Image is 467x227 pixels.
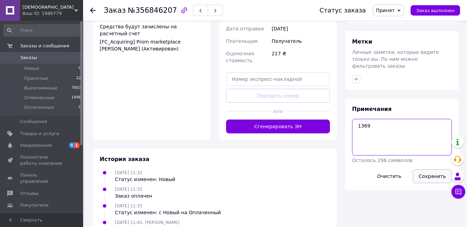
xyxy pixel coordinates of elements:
span: Заказы и сообщения [20,43,69,49]
span: Оценочная стоимость [226,51,254,63]
input: Номер экспресс-накладной [226,72,330,86]
div: 217 ₴ [270,47,331,67]
div: Заказ оплачен [115,192,152,199]
span: Панель управления [20,172,64,185]
div: Ваш ID: 1986779 [23,10,83,17]
span: Заказ выполнен [416,8,455,13]
span: 1498 [71,95,81,101]
span: Принятые [24,75,48,82]
button: Заказ выполнен [411,5,460,16]
span: 0 [79,65,81,72]
span: Заказы [20,55,37,61]
div: Средства будут зачислены на расчетный счет [100,23,204,52]
span: 22 [76,75,81,82]
textarea: 1369 [352,119,452,155]
span: Покупатели [20,202,48,208]
span: История заказа [100,156,150,162]
span: [DATE] 11:33 [115,204,142,208]
span: или [273,108,283,115]
span: Заказ [104,6,126,15]
span: Показатели работы компании [20,154,64,167]
span: Новые [24,65,39,72]
span: №356846207 [128,6,177,15]
span: Aromatico [23,4,74,10]
span: Уведомления [20,142,52,149]
span: 5 [69,142,74,148]
span: Осталось 296 символов [352,158,412,163]
span: Оплаченные [24,104,54,111]
span: [DATE] 11:41, [PERSON_NAME] [115,220,179,225]
span: [DATE] 11:33 [115,187,142,192]
input: Поиск [3,24,82,37]
span: Метки [352,38,372,45]
span: Товары и услуги [20,131,59,137]
button: Чат с покупателем [451,185,465,199]
span: Отзывы [20,190,38,197]
span: Принят [376,8,395,13]
button: Сохранить [413,169,452,183]
div: Вернуться назад [90,7,96,14]
span: Сообщения [20,119,47,125]
div: Статус заказа [320,7,366,14]
span: 7603 [71,85,81,91]
div: Статус изменен: с Новый на Оплаченный [115,209,221,216]
span: Личные заметки, которые видите только вы. По ним можно фильтровать заказы [352,49,439,69]
span: [DATE] 11:32 [115,170,142,175]
span: Плательщик [226,38,258,44]
button: Сгенерировать ЭН [226,120,330,133]
span: Отмененные [24,95,54,101]
button: Очистить [371,169,407,183]
span: Дата отправки [226,26,264,31]
span: 0 [79,104,81,111]
div: [DATE] [270,22,331,35]
span: Примечания [352,106,392,112]
div: Статус изменен: Новый [115,176,175,183]
div: Получатель [270,35,331,47]
span: 1 [74,142,80,148]
div: [FC_Acquiring] Prom marketplace [PERSON_NAME] (Активирован) [100,38,204,52]
span: Выполненные [24,85,57,91]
